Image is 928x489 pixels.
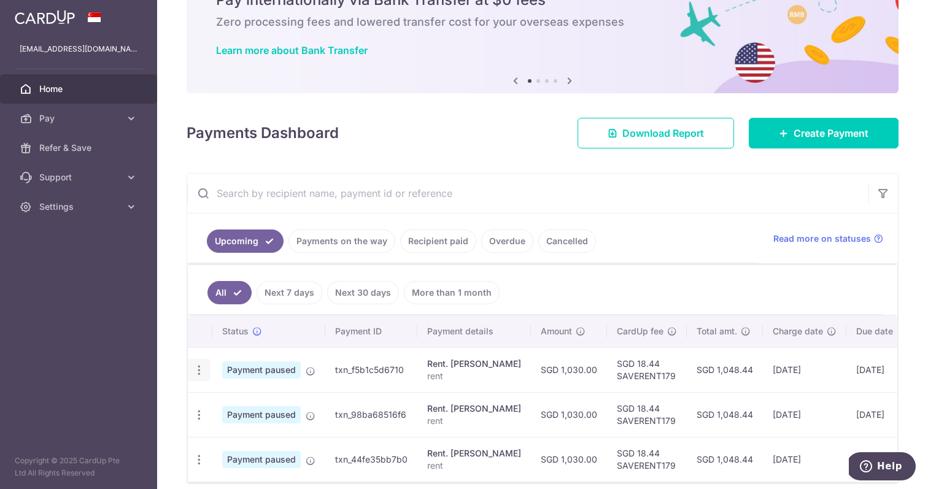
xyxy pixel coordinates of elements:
[327,281,399,304] a: Next 30 days
[427,415,521,427] p: rent
[39,112,120,125] span: Pay
[578,118,734,148] a: Download Report
[325,347,417,392] td: txn_f5b1c5d6710
[749,118,899,148] a: Create Payment
[538,229,596,253] a: Cancelled
[531,437,607,482] td: SGD 1,030.00
[763,347,846,392] td: [DATE]
[607,392,687,437] td: SGD 18.44 SAVERENT179
[207,229,284,253] a: Upcoming
[846,347,916,392] td: [DATE]
[15,10,75,25] img: CardUp
[849,452,916,483] iframe: Opens a widget where you can find more information
[427,402,521,415] div: Rent. [PERSON_NAME]
[325,392,417,437] td: txn_98ba68516f6
[216,44,368,56] a: Learn more about Bank Transfer
[622,126,704,141] span: Download Report
[687,437,763,482] td: SGD 1,048.44
[427,460,521,472] p: rent
[39,171,120,183] span: Support
[687,392,763,437] td: SGD 1,048.44
[257,281,322,304] a: Next 7 days
[846,392,916,437] td: [DATE]
[794,126,868,141] span: Create Payment
[773,233,883,245] a: Read more on statuses
[216,15,869,29] h6: Zero processing fees and lowered transfer cost for your overseas expenses
[846,437,916,482] td: [DATE]
[20,43,137,55] p: [EMAIL_ADDRESS][DOMAIN_NAME]
[222,361,301,379] span: Payment paused
[325,315,417,347] th: Payment ID
[763,392,846,437] td: [DATE]
[427,358,521,370] div: Rent. [PERSON_NAME]
[607,347,687,392] td: SGD 18.44 SAVERENT179
[39,201,120,213] span: Settings
[617,325,663,337] span: CardUp fee
[417,315,531,347] th: Payment details
[222,406,301,423] span: Payment paused
[427,370,521,382] p: rent
[222,325,249,337] span: Status
[288,229,395,253] a: Payments on the way
[207,281,252,304] a: All
[773,233,871,245] span: Read more on statuses
[687,347,763,392] td: SGD 1,048.44
[187,174,868,213] input: Search by recipient name, payment id or reference
[39,83,120,95] span: Home
[697,325,737,337] span: Total amt.
[763,437,846,482] td: [DATE]
[856,325,893,337] span: Due date
[39,142,120,154] span: Refer & Save
[531,347,607,392] td: SGD 1,030.00
[404,281,500,304] a: More than 1 month
[400,229,476,253] a: Recipient paid
[607,437,687,482] td: SGD 18.44 SAVERENT179
[541,325,572,337] span: Amount
[187,122,339,144] h4: Payments Dashboard
[773,325,823,337] span: Charge date
[325,437,417,482] td: txn_44fe35bb7b0
[481,229,533,253] a: Overdue
[531,392,607,437] td: SGD 1,030.00
[427,447,521,460] div: Rent. [PERSON_NAME]
[222,451,301,468] span: Payment paused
